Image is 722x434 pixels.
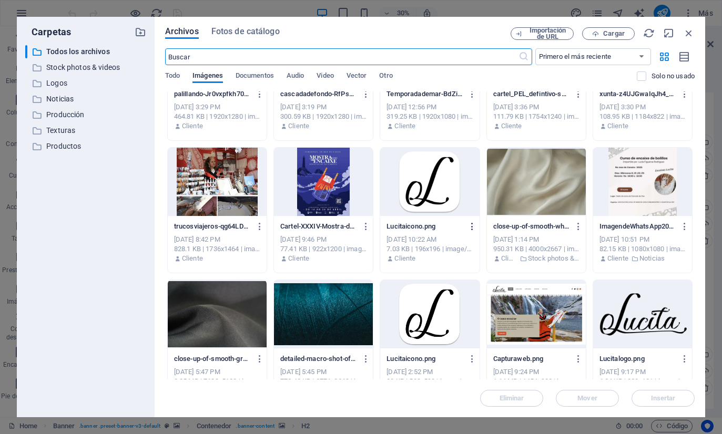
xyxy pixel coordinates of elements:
p: close-up-of-smooth-white-silk-fabric-with-soft-folds-and-gentle-draping.jpeg [493,222,570,231]
div: [DATE] 10:22 AM [387,235,473,244]
p: Cliente [394,254,415,263]
div: 111.79 KB | 1754x1240 | image/png [493,112,579,121]
div: 464.81 KB | 1920x1280 | image/jpeg [174,112,260,121]
div: [DATE] 5:45 PM [280,367,367,377]
p: Cliente [288,254,309,263]
div: Noticias [25,92,146,106]
p: Todos los archivos [46,46,127,58]
span: Video [317,69,333,84]
p: ImagendeWhatsApp2024-12-28alas10.09.49_029aefa2.jpg [599,222,676,231]
div: [DATE] 9:46 PM [280,235,367,244]
p: Noticias [46,93,127,105]
div: [DATE] 3:19 PM [280,102,367,112]
div: 319.25 KB | 1920x1080 | image/png [387,112,473,121]
span: Importación de URL [526,27,569,40]
div: [DATE] 9:17 PM [599,367,686,377]
i: Volver a cargar [643,27,655,39]
p: Cliente [288,121,309,131]
p: Noticias [639,254,665,263]
span: Otro [379,69,392,84]
div: 82.15 KB | 1080x1080 | image/jpeg [599,244,686,254]
p: Carpetas [25,25,71,39]
p: palillando-Jr0vxpfkh706hw53W8ICow.jpg [174,89,251,99]
div: [DATE] 5:47 PM [174,367,260,377]
div: 7.03 KB | 196x196 | image/png [387,244,473,254]
div: 29 KB | 500x500 | image/png [387,377,473,386]
div: Texturas [25,124,146,137]
span: Fotos de catálogo [211,25,280,38]
p: Lucitaicono.png [387,354,463,364]
span: Cargar [603,30,625,37]
div: Por: Cliente | Carpeta: Stock photos & videos [493,254,579,263]
div: [DATE] 1:14 PM [493,235,579,244]
div: ​ [25,45,27,58]
p: close-up-of-smooth-gray-fabric-with-soft-folds-highlighting-texture-and-subtle-shine.jpeg [174,354,251,364]
div: 1.64 MB | 1454x902 | image/png [493,377,579,386]
div: [DATE] 3:36 PM [493,102,579,112]
p: Lucitaicono.png [387,222,463,231]
p: Cliente [607,121,628,131]
p: detailed-macro-shot-of-a-turquoise-thread-spool-showcasing-textile-texture.jpeg [280,354,357,364]
div: 77.41 KB | 922x1200 | image/jpeg [280,244,367,254]
button: 2 [21,220,26,233]
p: Lucitalogo.png [599,354,676,364]
span: Vector [347,69,367,84]
p: cartel_PEL_defintivo-s2mX3XgB-vseknUrVfUXcw.png [493,89,570,99]
i: Crear carpeta [135,26,146,38]
div: 108.95 KB | 1184x822 | image/jpeg [599,112,686,121]
p: trucosviajeros-qg64LDAstxC7BWadciA_UQ.jpg [174,222,251,231]
span: Documentos [236,69,274,84]
i: Cerrar [683,27,695,39]
div: 828.1 KB | 1736x1464 | image/jpeg [174,244,260,254]
p: Cliente [607,254,628,263]
span: Archivos [165,25,199,38]
div: [DATE] 10:51 PM [599,235,686,244]
div: 6.24 KB | 220x121 | image/png [599,377,686,386]
p: Stock photos & videos [46,61,127,74]
div: 950.31 KB | 4000x2667 | image/jpeg [493,244,579,254]
div: [DATE] 2:52 PM [387,367,473,377]
div: [DATE] 3:29 PM [174,102,260,112]
span: Audio [287,69,304,84]
div: [DATE] 3:30 PM [599,102,686,112]
p: Capturaweb.png [493,354,570,364]
button: 1 [21,208,26,220]
div: [DATE] 12:56 PM [387,102,473,112]
p: Cartel-XXXIV-Mostra-do-Encaixe-1-BZvAKIZaWKSHZrid5HVvTw.jpg [280,222,357,231]
span: Todo [165,69,180,84]
button: 3 [21,233,26,245]
p: cascadadefondo-RfPsxkQ9YPwp-nwl-sRdyQ.webp [280,89,357,99]
div: Stock photos & videos [25,61,146,74]
p: Cliente [501,121,522,131]
span: Imágenes [192,69,223,84]
div: Productos [25,140,146,153]
p: Cliente [182,254,203,263]
p: xunta-z4UJGwaIqJh4_FJViW4wzw.jpg [599,89,676,99]
div: Por: Cliente | Carpeta: Noticias [599,254,686,263]
p: Temporadademar-BdZiE1Med2a1oHaKmxZgAQ.png [387,89,463,99]
div: Logos [25,77,146,90]
input: Buscar [165,48,518,65]
i: Minimizar [663,27,675,39]
p: Producción [46,109,127,121]
p: Stock photos & videos [528,254,579,263]
p: Cliente [182,121,203,131]
div: 772.43 KB | 3776x2360 | image/jpeg [280,377,367,386]
p: Solo muestra los archivos que no están usándose en el sitio web. Los archivos añadidos durante es... [652,71,695,81]
p: Cliente [501,254,517,263]
p: Cliente [394,121,415,131]
p: Productos [46,140,127,152]
div: [DATE] 8:42 PM [174,235,260,244]
p: Logos [46,77,127,89]
button: 4 [21,245,26,258]
div: 3.25 MB | 7680x5120 | image/jpeg [174,377,260,386]
div: [DATE] 9:24 PM [493,367,579,377]
div: Producción [25,108,146,121]
p: Texturas [46,125,127,137]
button: Cargar [582,27,635,40]
button: Importación de URL [511,27,574,40]
div: 300.59 KB | 1920x1280 | image/webp [280,112,367,121]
